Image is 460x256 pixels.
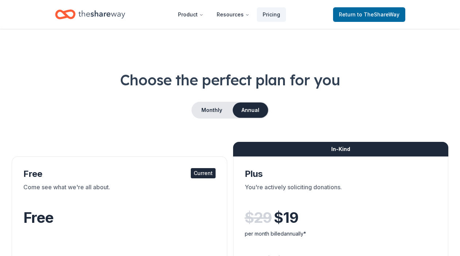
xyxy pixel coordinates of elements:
a: Home [55,6,125,23]
div: Current [191,168,216,178]
a: Returnto TheShareWay [333,7,405,22]
div: You're actively soliciting donations. [245,183,437,203]
div: In-Kind [233,142,449,156]
button: Resources [211,7,255,22]
h1: Choose the perfect plan for you [12,70,448,90]
div: per month billed annually* [245,229,437,238]
span: Return [339,10,399,19]
span: to TheShareWay [357,11,399,18]
span: $ 19 [274,207,298,228]
nav: Main [172,6,286,23]
span: Free [23,209,53,226]
button: Monthly [192,102,231,118]
div: Come see what we're all about. [23,183,216,203]
div: Free [23,168,216,180]
div: Plus [245,168,437,180]
button: Product [172,7,209,22]
button: Annual [233,102,268,118]
a: Pricing [257,7,286,22]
